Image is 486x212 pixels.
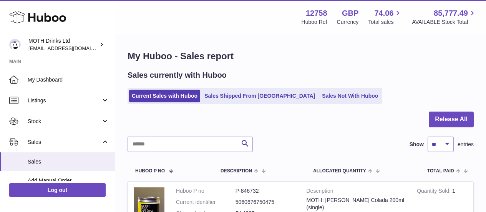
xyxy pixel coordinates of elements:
a: Sales Not With Huboo [319,90,381,102]
div: MOTH: [PERSON_NAME] Colada 200ml (single) [307,197,406,211]
div: Currency [337,18,359,26]
a: Sales Shipped From [GEOGRAPHIC_DATA] [202,90,318,102]
dd: P-846732 [236,187,295,195]
span: Total sales [368,18,402,26]
a: 85,777.49 AVAILABLE Stock Total [412,8,477,26]
span: My Dashboard [28,76,109,83]
img: orders@mothdrinks.com [9,39,21,50]
span: Total paid [427,169,454,174]
span: Add Manual Order [28,177,109,184]
span: Sales [28,158,109,165]
span: Stock [28,118,101,125]
a: Current Sales with Huboo [129,90,200,102]
span: entries [458,141,474,148]
span: Listings [28,97,101,104]
button: Release All [429,112,474,127]
span: Sales [28,139,101,146]
span: Huboo P no [135,169,165,174]
div: Huboo Ref [302,18,327,26]
label: Show [410,141,424,148]
h2: Sales currently with Huboo [128,70,227,80]
dd: 5060676750475 [236,199,295,206]
strong: Description [307,187,406,197]
strong: GBP [342,8,358,18]
span: [EMAIL_ADDRESS][DOMAIN_NAME] [28,45,113,51]
span: AVAILABLE Stock Total [412,18,477,26]
span: 74.06 [374,8,393,18]
dt: Huboo P no [176,187,236,195]
span: 85,777.49 [434,8,468,18]
a: Log out [9,183,106,197]
span: Description [221,169,252,174]
strong: 12758 [306,8,327,18]
span: ALLOCATED Quantity [313,169,366,174]
dt: Current identifier [176,199,236,206]
a: 74.06 Total sales [368,8,402,26]
strong: Quantity Sold [417,188,452,196]
h1: My Huboo - Sales report [128,50,474,62]
div: MOTH Drinks Ltd [28,37,98,52]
